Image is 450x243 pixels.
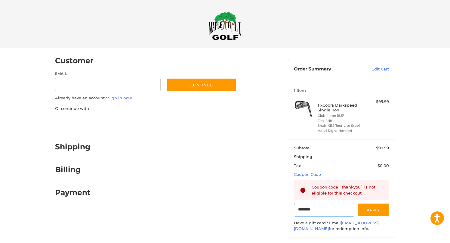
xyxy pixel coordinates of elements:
[55,95,236,101] p: Already have an account?
[359,66,389,72] a: Edit Cart
[55,142,91,151] h2: Shipping
[386,154,389,159] span: --
[208,12,242,40] img: Maple Hill Golf
[318,103,364,113] h4: 1 x Cobra Darkspeed Single Iron
[365,99,389,105] div: $99.99
[318,123,364,128] li: Shaft KBS Tour Lite Steel
[108,95,132,100] a: Sign in now
[167,78,236,92] button: Continue
[55,106,236,112] p: Or continue with
[318,118,364,123] li: Flex Stiff
[55,188,91,197] h2: Payment
[294,203,354,217] input: Gift Certificate or Coupon Code
[53,117,98,128] iframe: PayPal-paypal
[376,145,389,150] span: $99.99
[294,220,389,232] div: Have a gift card? Email for redemption info.
[294,145,311,150] span: Subtotal
[294,66,359,72] h3: Order Summary
[357,203,389,217] button: Apply
[318,113,364,118] li: Club 4 Iron 18.5°
[104,117,149,128] iframe: PayPal-paylater
[294,172,321,177] a: Coupon Code
[155,117,200,128] iframe: PayPal-venmo
[378,163,389,168] span: $0.00
[294,163,301,168] span: Tax
[55,165,90,174] h2: Billing
[55,71,161,76] label: Email
[312,184,383,196] div: Coupon code `thankyou` is not eligible for this checkout
[294,154,312,159] span: Shipping
[318,128,364,133] li: Hand Right-Handed
[400,227,450,243] iframe: Google Customer Reviews
[294,88,389,93] h3: 1 Item
[55,56,94,65] h2: Customer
